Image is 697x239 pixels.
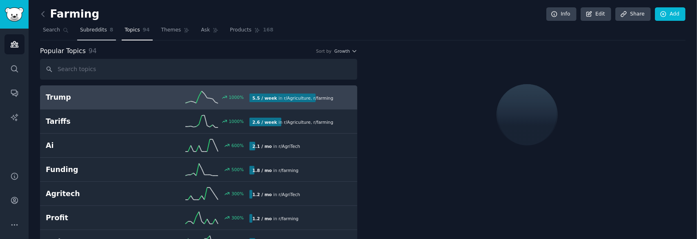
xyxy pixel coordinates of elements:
[316,48,332,54] div: Sort by
[314,120,334,125] span: r/ farming
[43,27,60,34] span: Search
[252,168,272,173] b: 1.8 / mo
[46,116,148,127] h2: Tariffs
[278,216,298,221] span: r/ farming
[143,27,150,34] span: 94
[284,120,311,125] span: r/ Agriculture
[334,48,350,54] span: Growth
[227,24,276,40] a: Products168
[5,7,24,22] img: GummySearch logo
[232,167,244,172] div: 500 %
[161,27,181,34] span: Themes
[40,24,71,40] a: Search
[232,215,244,221] div: 300 %
[40,46,86,56] span: Popular Topics
[110,27,114,34] span: 8
[252,96,277,101] b: 5.5 / week
[229,94,244,100] div: 1000 %
[201,27,210,34] span: Ask
[252,216,272,221] b: 1.2 / mo
[278,192,300,197] span: r/ AgriTech
[40,182,357,206] a: Agritech300%1.2 / moin r/AgriTech
[263,27,274,34] span: 168
[252,192,272,197] b: 1.2 / mo
[46,141,148,151] h2: Ai
[46,92,148,103] h2: Trump
[232,143,244,148] div: 600 %
[284,96,311,101] span: r/ Agriculture
[311,120,312,125] span: ,
[230,27,252,34] span: Products
[40,206,357,230] a: Profit300%1.2 / moin r/farming
[198,24,221,40] a: Ask
[158,24,193,40] a: Themes
[232,191,244,197] div: 300 %
[46,189,148,199] h2: Agritech
[89,47,97,55] span: 94
[334,48,357,54] button: Growth
[46,213,148,223] h2: Profit
[77,24,116,40] a: Subreddits8
[252,144,272,149] b: 2.1 / mo
[581,7,611,21] a: Edit
[122,24,152,40] a: Topics94
[311,96,312,101] span: ,
[40,85,357,109] a: Trump1000%5.5 / weekin r/Agriculture,r/farming
[46,165,148,175] h2: Funding
[278,168,298,173] span: r/ farming
[40,109,357,134] a: Tariffs1000%2.6 / weekin r/Agriculture,r/farming
[40,134,357,158] a: Ai600%2.1 / moin r/AgriTech
[278,144,300,149] span: r/ AgriTech
[40,59,357,80] input: Search topics
[249,166,301,174] div: in
[252,120,277,125] b: 2.6 / week
[249,190,303,199] div: in
[249,118,336,126] div: in
[546,7,577,21] a: Info
[655,7,686,21] a: Add
[40,158,357,182] a: Funding500%1.8 / moin r/farming
[314,96,334,101] span: r/ farming
[249,214,301,223] div: in
[249,94,336,102] div: in
[249,142,303,150] div: in
[40,8,99,21] h2: Farming
[615,7,650,21] a: Share
[125,27,140,34] span: Topics
[80,27,107,34] span: Subreddits
[229,118,244,124] div: 1000 %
